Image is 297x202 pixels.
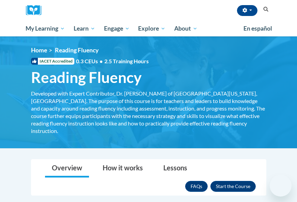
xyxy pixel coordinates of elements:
a: About [170,21,202,36]
span: IACET Accredited [31,58,74,65]
a: Lessons [157,159,194,178]
span: About [174,24,197,33]
span: Explore [138,24,165,33]
img: Logo brand [26,5,46,16]
a: Explore [134,21,170,36]
span: 0.3 CEUs [76,57,149,65]
a: Cox Campus [26,5,46,16]
button: Enroll [210,181,256,192]
a: My Learning [21,21,70,36]
button: Account Settings [237,5,257,16]
span: 2.5 Training Hours [104,58,149,64]
span: Engage [104,24,130,33]
a: Learn [69,21,100,36]
a: Home [31,47,47,54]
a: FAQs [185,181,208,192]
a: Engage [100,21,134,36]
a: En español [239,21,277,36]
a: How it works [96,159,150,178]
span: En español [243,25,272,32]
span: Reading Fluency [31,68,142,86]
span: My Learning [26,24,65,33]
button: Search [261,5,271,14]
span: • [100,58,103,64]
a: Overview [45,159,89,178]
iframe: Button to launch messaging window [270,175,292,197]
div: Developed with Expert Contributor, Dr. [PERSON_NAME] of [GEOGRAPHIC_DATA][US_STATE], [GEOGRAPHIC_... [31,90,266,135]
span: Reading Fluency [55,47,99,54]
span: Learn [74,24,95,33]
div: Main menu [21,21,277,36]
